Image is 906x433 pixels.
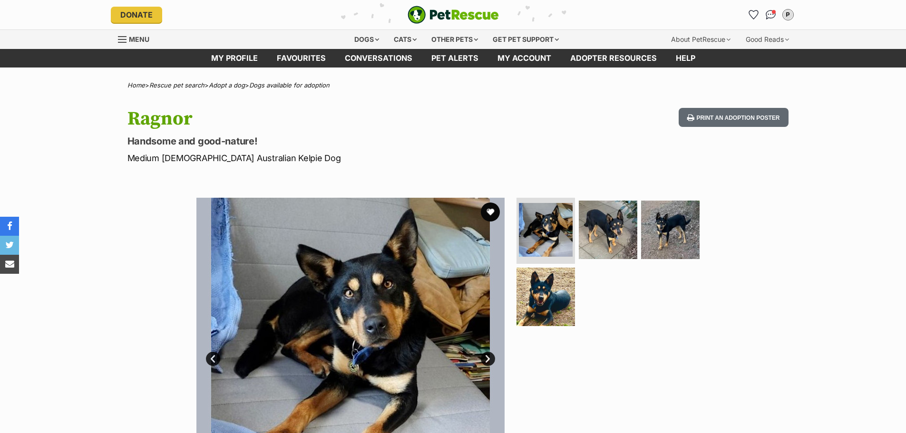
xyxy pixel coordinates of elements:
div: About PetRescue [664,30,737,49]
div: > > > [104,82,803,89]
div: Dogs [348,30,386,49]
div: Cats [387,30,423,49]
img: Photo of Ragnor [641,201,700,259]
h1: Ragnor [127,108,530,130]
a: PetRescue [408,6,499,24]
p: Handsome and good-nature! [127,135,530,148]
a: Favourites [746,7,761,22]
div: Other pets [425,30,485,49]
div: Get pet support [486,30,565,49]
a: Pet alerts [422,49,488,67]
a: Next [481,352,495,366]
button: favourite [481,202,500,221]
a: Favourites [267,49,335,67]
button: My account [780,7,796,22]
a: Dogs available for adoption [249,81,330,89]
a: My profile [202,49,267,67]
a: conversations [335,49,422,67]
a: Adopt a dog [209,81,245,89]
a: Home [127,81,145,89]
span: Menu [129,35,149,43]
a: Menu [118,30,156,47]
img: Photo of Ragnor [519,203,573,257]
img: Photo of Ragnor [516,268,575,326]
a: Help [666,49,705,67]
a: Conversations [763,7,779,22]
a: Prev [206,352,220,366]
div: Good Reads [739,30,796,49]
a: My account [488,49,561,67]
p: Medium [DEMOGRAPHIC_DATA] Australian Kelpie Dog [127,152,530,164]
a: Rescue pet search [149,81,205,89]
a: Adopter resources [561,49,666,67]
ul: Account quick links [746,7,796,22]
button: Print an adoption poster [679,108,788,127]
img: chat-41dd97257d64d25036548639549fe6c8038ab92f7586957e7f3b1b290dea8141.svg [766,10,776,19]
img: Photo of Ragnor [579,201,637,259]
a: Donate [111,7,162,23]
img: logo-e224e6f780fb5917bec1dbf3a21bbac754714ae5b6737aabdf751b685950b380.svg [408,6,499,24]
div: P [783,10,793,19]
